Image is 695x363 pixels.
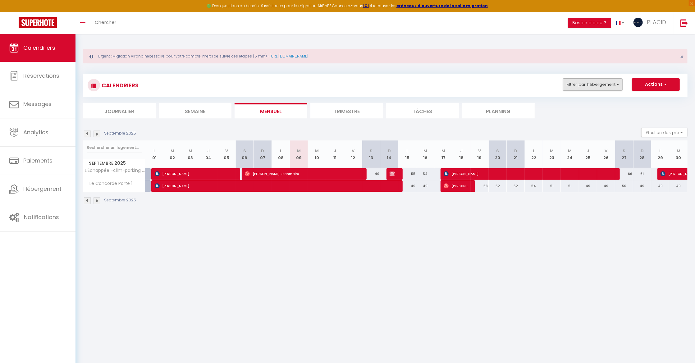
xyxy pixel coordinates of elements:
[199,140,217,168] th: 04
[217,140,235,168] th: 05
[23,72,59,80] span: Réservations
[568,18,611,28] button: Besoin d'aide ?
[207,148,210,154] abbr: J
[398,168,416,180] div: 55
[587,148,589,154] abbr: J
[398,140,416,168] th: 15
[254,140,272,168] th: 07
[310,103,383,118] li: Trimestre
[478,148,481,154] abbr: V
[677,148,680,154] abbr: M
[669,180,688,192] div: 49
[605,148,607,154] abbr: V
[633,180,651,192] div: 49
[352,148,354,154] abbr: V
[235,140,254,168] th: 06
[623,148,626,154] abbr: S
[514,148,517,154] abbr: D
[83,159,145,168] span: Septembre 2025
[261,148,264,154] abbr: D
[23,100,52,108] span: Messages
[423,148,427,154] abbr: M
[84,180,134,187] span: Le Concorde Porte 1
[370,148,373,154] abbr: S
[641,148,644,154] abbr: D
[579,180,597,192] div: 49
[363,3,369,8] a: ICI
[471,180,489,192] div: 53
[647,18,666,26] span: PLACID
[23,44,55,52] span: Calendriers
[5,2,24,21] button: Ouvrir le widget de chat LiveChat
[83,103,156,118] li: Journalier
[633,18,643,27] img: ...
[550,148,554,154] abbr: M
[507,180,525,192] div: 52
[489,140,507,168] th: 20
[235,103,307,118] li: Mensuel
[344,140,362,168] th: 12
[95,19,116,25] span: Chercher
[471,140,489,168] th: 19
[104,131,136,136] p: Septembre 2025
[615,168,633,180] div: 66
[568,148,572,154] abbr: M
[308,140,326,168] th: 10
[597,180,615,192] div: 49
[460,148,463,154] abbr: J
[398,180,416,192] div: 49
[380,140,398,168] th: 14
[633,168,651,180] div: 61
[225,148,228,154] abbr: V
[315,148,319,154] abbr: M
[680,19,688,27] img: logout
[543,180,561,192] div: 51
[334,148,336,154] abbr: J
[525,180,543,192] div: 54
[507,140,525,168] th: 21
[633,140,651,168] th: 28
[24,213,59,221] span: Notifications
[189,148,192,154] abbr: M
[390,168,396,180] span: [PERSON_NAME]
[651,180,669,192] div: 49
[388,148,391,154] abbr: D
[386,103,459,118] li: Tâches
[496,148,499,154] abbr: S
[563,78,623,91] button: Filtrer par hébergement
[270,53,308,59] a: [URL][DOMAIN_NAME]
[543,140,561,168] th: 23
[90,12,121,34] a: Chercher
[163,140,181,168] th: 02
[100,78,139,92] h3: CALENDRIERS
[362,168,380,180] div: 49
[597,140,615,168] th: 26
[615,180,633,192] div: 50
[641,128,688,137] button: Gestion des prix
[632,78,680,91] button: Actions
[462,103,535,118] li: Planning
[651,140,669,168] th: 29
[245,168,359,180] span: [PERSON_NAME] Jeanmaire
[416,140,434,168] th: 16
[243,148,246,154] abbr: S
[396,3,488,8] a: créneaux d'ouverture de la salle migration
[579,140,597,168] th: 25
[153,148,155,154] abbr: L
[159,103,231,118] li: Semaine
[84,168,146,173] span: L'Échappée -clim-parking gratuit
[561,180,579,192] div: 51
[615,140,633,168] th: 27
[533,148,535,154] abbr: L
[19,17,57,28] img: Super Booking
[452,140,470,168] th: 18
[23,128,48,136] span: Analytics
[561,140,579,168] th: 24
[659,148,661,154] abbr: L
[23,157,53,164] span: Paiements
[680,54,684,60] button: Close
[272,140,290,168] th: 08
[171,148,174,154] abbr: M
[326,140,344,168] th: 11
[87,142,142,153] input: Rechercher un logement...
